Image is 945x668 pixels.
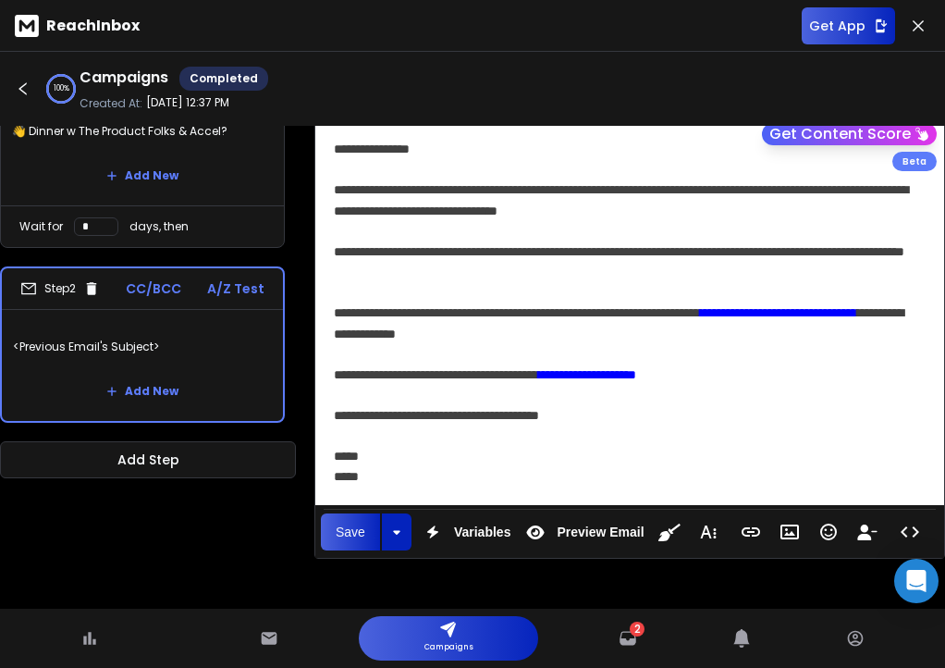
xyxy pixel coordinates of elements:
button: Variables [415,513,515,550]
p: <Previous Email's Subject> [13,321,272,373]
p: 100 % [54,83,69,94]
p: CC/BCC [126,279,181,298]
p: Created At: [80,96,142,111]
p: Campaigns [424,638,473,657]
p: A/Z Test [207,279,264,298]
span: Preview Email [553,525,647,540]
p: Wait for [19,219,63,234]
p: days, then [129,219,189,234]
button: Get Content Score [762,123,937,145]
button: Insert Unsubscribe Link [850,513,885,550]
div: Open Intercom Messenger [894,559,939,603]
button: Emoticons [811,513,846,550]
span: 2 [634,622,641,637]
div: Step 2 [20,280,100,297]
button: Insert Link (⌘K) [733,513,768,550]
div: Completed [179,67,268,91]
p: 👋 Dinner w The Product Folks & Accel? [12,105,273,157]
span: Variables [450,525,515,540]
p: ReachInbox [46,15,140,37]
button: Insert Image (⌘P) [772,513,807,550]
button: Code View [892,513,927,550]
a: 2 [619,629,637,648]
h1: Campaigns [80,67,168,91]
div: Beta [892,152,937,171]
button: Clean HTML [652,513,687,550]
p: [DATE] 12:37 PM [146,95,229,110]
button: Get App [802,7,895,44]
button: Add New [92,157,193,194]
button: Preview Email [518,513,647,550]
button: More Text [691,513,726,550]
button: Add New [92,373,193,410]
button: Save [321,513,380,550]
